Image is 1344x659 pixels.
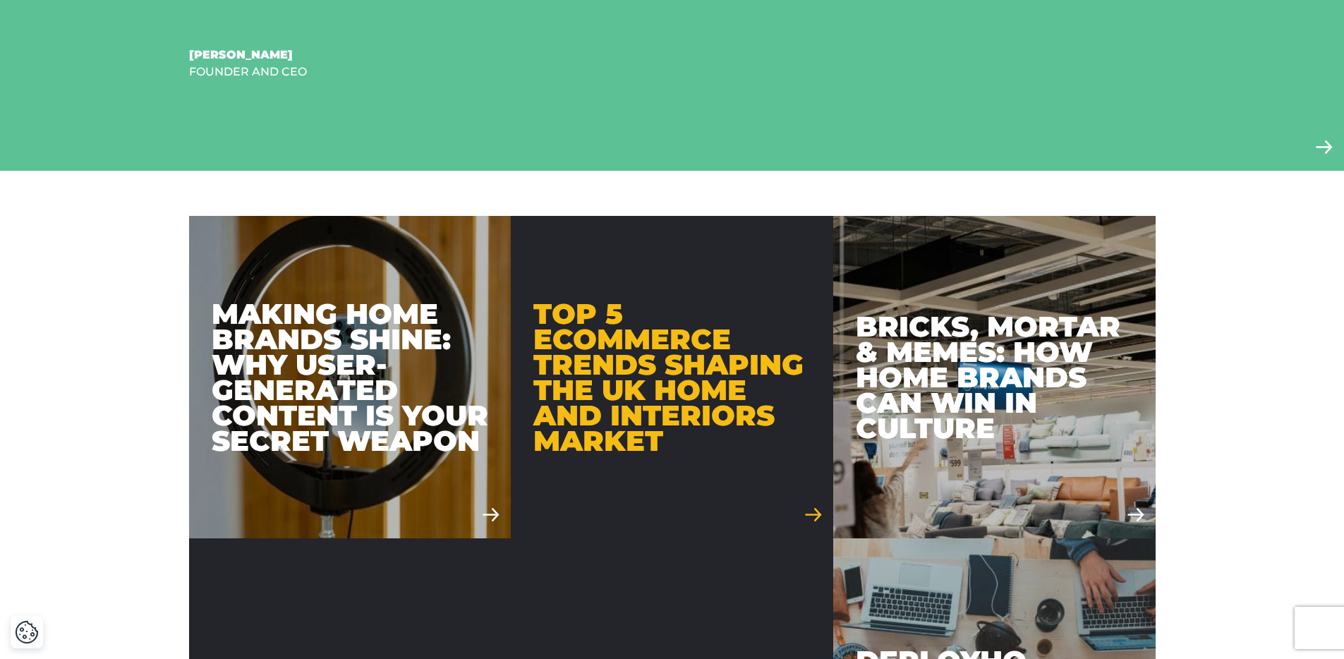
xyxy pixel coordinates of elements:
a: Making Home Brands Shine: Why User-Generated Content is Your Secret Weapon Making Home Brands Shi... [189,216,511,538]
div: Bricks, Mortar & Memes: How Home Brands Can Win in Culture [856,314,1133,441]
div: [PERSON_NAME] [189,47,662,64]
div: Making Home Brands Shine: Why User-Generated Content is Your Secret Weapon [212,301,489,454]
a: Top 5 Ecommerce Trends Shaping the UK Home and Interiors Market [511,216,833,538]
img: Revisit consent button [15,620,39,644]
a: Bricks, Mortar & Memes: How Home Brands Can Win in Culture Bricks, Mortar & Memes: How Home Brand... [833,216,1156,538]
button: Cookie Settings [15,620,39,644]
div: Founder and CEO [189,64,662,80]
div: Top 5 Ecommerce Trends Shaping the UK Home and Interiors Market [533,301,811,454]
